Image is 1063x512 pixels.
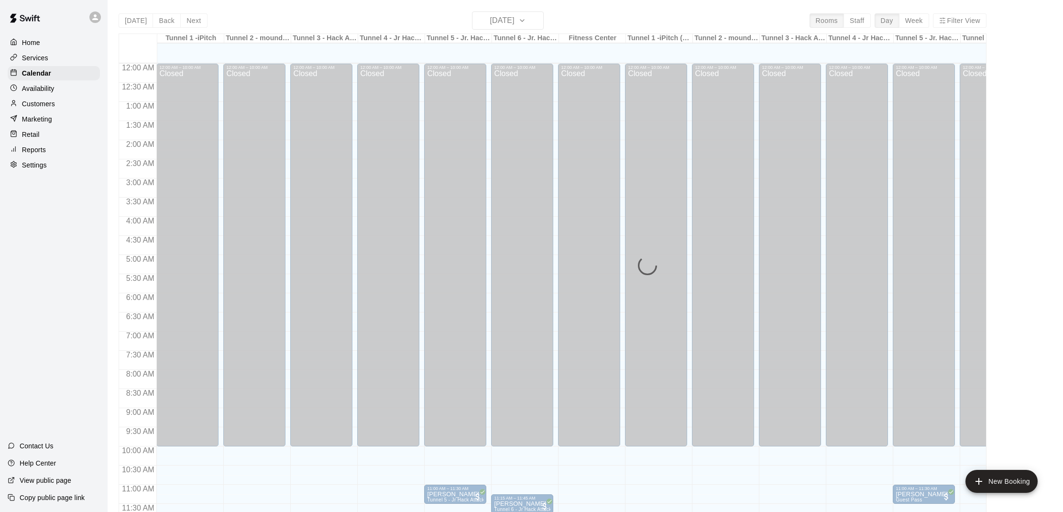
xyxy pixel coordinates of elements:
span: Tunnel 5 - Jr Hack Attack Rental (Baseball) [427,497,525,502]
a: Calendar [8,66,100,80]
a: Home [8,35,100,50]
div: Closed [561,70,617,450]
span: 7:00 AM [124,332,157,340]
span: All customers have paid [540,501,549,511]
a: Availability [8,81,100,96]
div: 12:00 AM – 10:00 AM [427,65,483,70]
p: Copy public page link [20,493,85,502]
div: Closed [896,70,952,450]
span: 5:30 AM [124,274,157,282]
span: Tunnel 6 - Jr Hack Attack Rental (Baseball OR Softball) [494,507,620,512]
span: 1:00 AM [124,102,157,110]
button: add [965,470,1038,493]
div: 11:00 AM – 11:30 AM: Shelli Hedge [424,485,486,504]
div: Closed [293,70,350,450]
span: 1:30 AM [124,121,157,129]
div: 12:00 AM – 10:00 AM: Closed [826,64,888,446]
span: 8:00 AM [124,370,157,378]
div: 12:00 AM – 10:00 AM: Closed [960,64,1022,446]
div: 12:00 AM – 10:00 AM: Closed [893,64,955,446]
span: 3:00 AM [124,178,157,187]
div: 12:00 AM – 10:00 AM [494,65,550,70]
a: Marketing [8,112,100,126]
div: 12:00 AM – 10:00 AM: Closed [491,64,553,446]
span: 5:00 AM [124,255,157,263]
span: 12:00 AM [120,64,157,72]
div: Tunnel 3 - Hack Attack (guest pass) [760,34,827,43]
span: 10:00 AM [120,446,157,455]
p: Contact Us [20,441,54,451]
div: 12:00 AM – 10:00 AM: Closed [156,64,219,446]
a: Settings [8,158,100,172]
span: 3:30 AM [124,198,157,206]
div: Closed [829,70,885,450]
div: Customers [8,97,100,111]
div: Tunnel 2 - mounds and MOCAP (guest pass) [693,34,760,43]
div: Fitness Center [559,34,626,43]
div: 12:00 AM – 10:00 AM: Closed [424,64,486,446]
div: Closed [427,70,483,450]
span: 11:30 AM [120,504,157,512]
span: 10:30 AM [120,466,157,474]
div: Tunnel 4 - Jr Hack Attack [358,34,425,43]
div: 12:00 AM – 10:00 AM: Closed [290,64,352,446]
div: Tunnel 3 - Hack Attack [291,34,358,43]
div: 12:00 AM – 10:00 AM [762,65,818,70]
div: Tunnel 2 - mounds and MOCAP [224,34,291,43]
p: View public page [20,476,71,485]
span: 6:30 AM [124,312,157,321]
div: 12:00 AM – 10:00 AM [829,65,885,70]
p: Services [22,53,48,63]
span: 4:00 AM [124,217,157,225]
p: Calendar [22,68,51,78]
span: 8:30 AM [124,389,157,397]
span: All customers have paid [942,492,951,501]
div: 12:00 AM – 10:00 AM [561,65,617,70]
div: Closed [226,70,283,450]
p: Availability [22,84,55,93]
div: 11:00 AM – 11:30 AM [896,486,952,491]
span: Guest Pass [896,497,922,502]
div: 11:00 AM – 11:30 AM: Guest Pass [893,485,955,504]
a: Reports [8,143,100,157]
div: Closed [360,70,416,450]
div: 12:00 AM – 10:00 AM: Closed [558,64,620,446]
div: Tunnel 5 - Jr. Hack Attack [425,34,492,43]
div: Tunnel 4 - Jr Hack Attack (guest pass) [827,34,894,43]
a: Services [8,51,100,65]
span: 4:30 AM [124,236,157,244]
div: 11:15 AM – 11:45 AM [494,496,550,501]
div: Tunnel 1 -iPitch (guest pass) [626,34,693,43]
div: 12:00 AM – 10:00 AM: Closed [357,64,419,446]
span: 2:00 AM [124,140,157,148]
div: 12:00 AM – 10:00 AM [963,65,1019,70]
div: Closed [628,70,684,450]
div: 12:00 AM – 10:00 AM: Closed [692,64,754,446]
span: All customers have paid [473,492,482,501]
div: 12:00 AM – 10:00 AM [628,65,684,70]
div: 12:00 AM – 10:00 AM [695,65,751,70]
div: 12:00 AM – 10:00 AM [360,65,416,70]
div: Closed [695,70,751,450]
span: 6:00 AM [124,293,157,301]
div: Tunnel 1 -iPitch [157,34,224,43]
div: Closed [963,70,1019,450]
div: 12:00 AM – 10:00 AM: Closed [759,64,821,446]
div: Tunnel 6 - Jr. Hack Attack [492,34,559,43]
p: Customers [22,99,55,109]
a: Retail [8,127,100,142]
div: 12:00 AM – 10:00 AM [293,65,350,70]
p: Marketing [22,114,52,124]
p: Home [22,38,40,47]
p: Reports [22,145,46,155]
div: Closed [159,70,216,450]
span: 2:30 AM [124,159,157,167]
